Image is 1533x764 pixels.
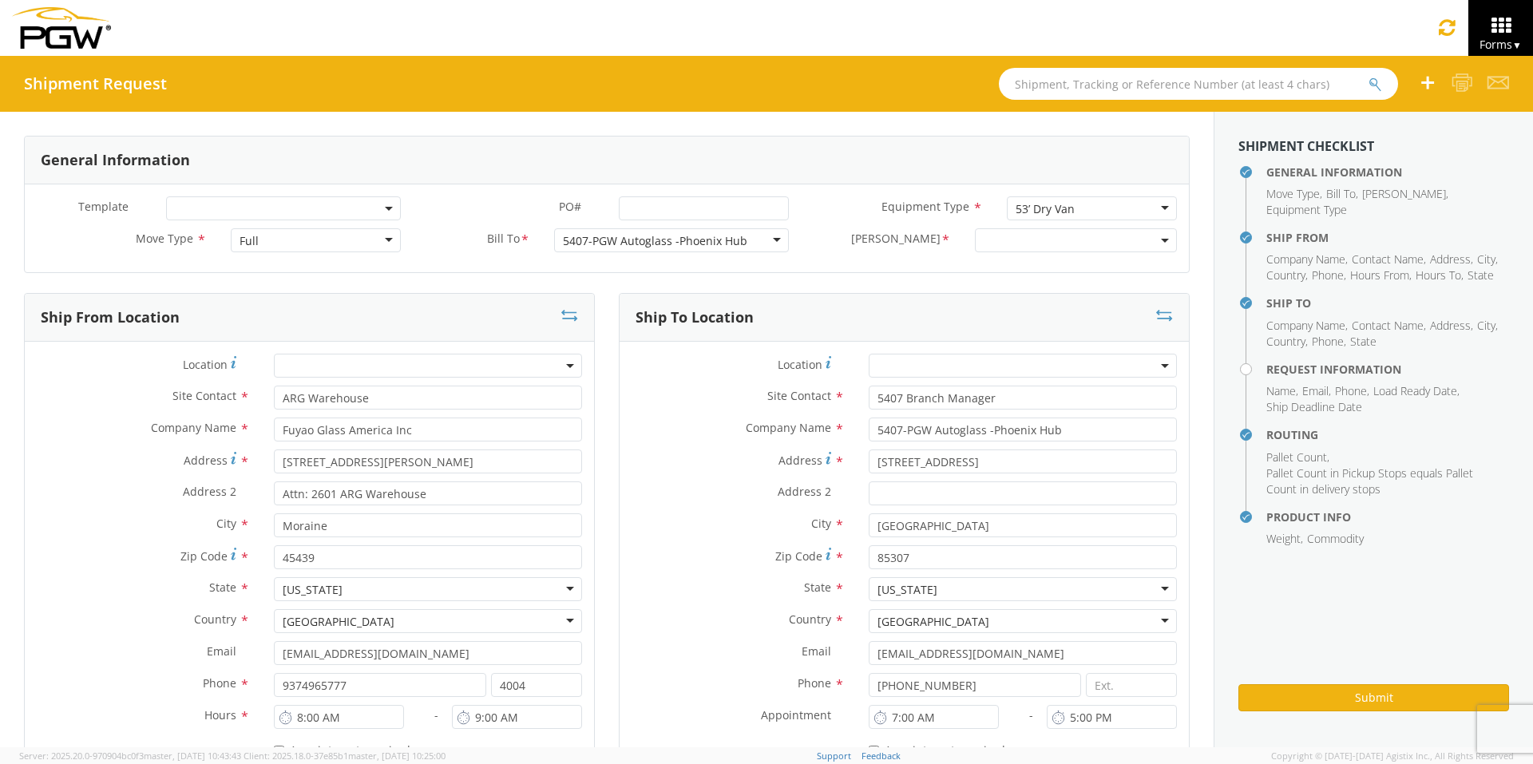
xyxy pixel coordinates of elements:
[1266,318,1345,333] span: Company Name
[811,516,831,531] span: City
[1477,251,1495,267] span: City
[1312,267,1344,283] span: Phone
[1266,251,1345,267] span: Company Name
[869,746,879,756] input: Appointment required
[1335,383,1367,398] span: Phone
[1352,318,1426,334] li: ,
[348,750,446,762] span: master, [DATE] 10:25:00
[1307,531,1364,546] span: Commodity
[1326,186,1358,202] li: ,
[789,612,831,627] span: Country
[1266,531,1301,546] span: Weight
[487,231,520,249] span: Bill To
[1266,511,1509,523] h4: Product Info
[1266,334,1308,350] li: ,
[491,673,582,697] input: Ext.
[1430,251,1473,267] li: ,
[1430,251,1471,267] span: Address
[41,310,180,326] h3: Ship From Location
[877,614,989,630] div: [GEOGRAPHIC_DATA]
[1352,318,1424,333] span: Contact Name
[207,643,236,659] span: Email
[144,750,241,762] span: master, [DATE] 10:43:43
[1480,37,1522,52] span: Forms
[1266,383,1298,399] li: ,
[1468,267,1494,283] span: State
[761,707,831,722] span: Appointment
[78,199,129,214] span: Template
[1362,186,1446,201] span: [PERSON_NAME]
[1266,297,1509,309] h4: Ship To
[563,233,747,249] div: 5407-PGW Autoglass -Phoenix Hub
[1086,673,1177,697] input: Ext.
[203,675,236,691] span: Phone
[775,548,822,564] span: Zip Code
[274,740,414,758] label: Appointment required
[778,357,822,372] span: Location
[183,357,228,372] span: Location
[1416,267,1461,283] span: Hours To
[559,199,581,214] span: PO#
[1266,465,1473,497] span: Pallet Count in Pickup Stops equals Pallet Count in delivery stops
[817,750,851,762] a: Support
[1430,318,1471,333] span: Address
[1266,449,1329,465] li: ,
[1350,267,1412,283] li: ,
[1352,251,1426,267] li: ,
[1312,334,1346,350] li: ,
[1271,750,1514,762] span: Copyright © [DATE]-[DATE] Agistix Inc., All Rights Reserved
[1266,251,1348,267] li: ,
[877,582,937,598] div: [US_STATE]
[184,453,228,468] span: Address
[767,388,831,403] span: Site Contact
[1350,334,1377,349] span: State
[1266,429,1509,441] h4: Routing
[1302,383,1329,398] span: Email
[1266,267,1305,283] span: Country
[869,740,1008,758] label: Appointment required
[1416,267,1464,283] li: ,
[274,746,284,756] input: Appointment required
[1477,318,1498,334] li: ,
[41,152,190,168] h3: General Information
[1266,166,1509,178] h4: General Information
[172,388,236,403] span: Site Contact
[244,750,446,762] span: Client: 2025.18.0-37e85b1
[1326,186,1356,201] span: Bill To
[283,582,343,598] div: [US_STATE]
[802,643,831,659] span: Email
[19,750,241,762] span: Server: 2025.20.0-970904bc0f3
[1266,318,1348,334] li: ,
[1302,383,1331,399] li: ,
[746,420,831,435] span: Company Name
[851,231,941,249] span: Bill Code
[862,750,901,762] a: Feedback
[1266,399,1362,414] span: Ship Deadline Date
[12,7,111,49] img: pgw-form-logo-1aaa8060b1cc70fad034.png
[881,199,969,214] span: Equipment Type
[240,233,259,249] div: Full
[1266,267,1308,283] li: ,
[183,484,236,499] span: Address 2
[1266,202,1347,217] span: Equipment Type
[1362,186,1448,202] li: ,
[180,548,228,564] span: Zip Code
[778,484,831,499] span: Address 2
[1373,383,1457,398] span: Load Ready Date
[999,68,1398,100] input: Shipment, Tracking or Reference Number (at least 4 chars)
[1266,531,1303,547] li: ,
[204,707,236,722] span: Hours
[1312,334,1344,349] span: Phone
[636,310,754,326] h3: Ship To Location
[1430,318,1473,334] li: ,
[216,516,236,531] span: City
[1352,251,1424,267] span: Contact Name
[1350,267,1409,283] span: Hours From
[1512,38,1522,52] span: ▼
[1335,383,1369,399] li: ,
[1373,383,1460,399] li: ,
[1312,267,1346,283] li: ,
[1238,684,1509,711] button: Submit
[1266,449,1327,465] span: Pallet Count
[1238,137,1374,155] strong: Shipment Checklist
